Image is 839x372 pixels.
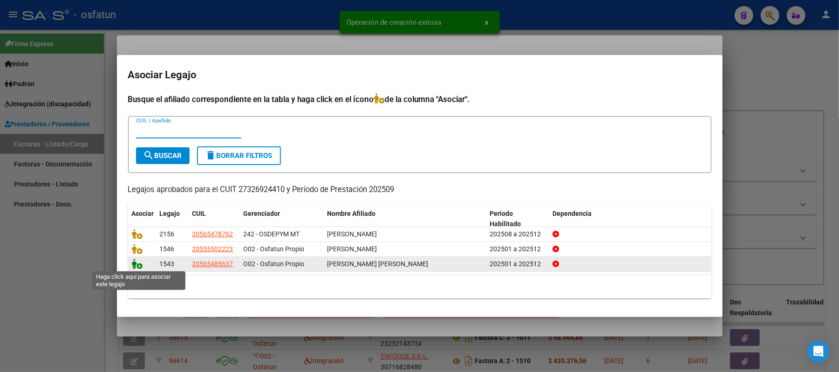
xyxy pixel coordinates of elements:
[128,204,156,234] datatable-header-cell: Asociar
[132,210,154,217] span: Asociar
[244,245,305,253] span: O02 - Osfatun Propio
[128,93,711,105] h4: Busque el afiliado correspondiente en la tabla y haga click en el ícono de la columna "Asociar".
[160,210,180,217] span: Legajo
[197,146,281,165] button: Borrar Filtros
[244,230,300,238] span: 242 - OSDEPYM MT
[327,245,377,253] span: BRISEÑO BENICIO
[807,340,830,363] div: Open Intercom Messenger
[160,245,175,253] span: 1546
[490,259,545,269] div: 202501 a 202512
[136,147,190,164] button: Buscar
[327,210,376,217] span: Nombre Afiliado
[156,204,189,234] datatable-header-cell: Legajo
[486,204,549,234] datatable-header-cell: Periodo Habilitado
[143,152,182,160] span: Buscar
[240,204,324,234] datatable-header-cell: Gerenciador
[205,152,273,160] span: Borrar Filtros
[244,260,305,268] span: O02 - Osfatun Propio
[205,150,217,161] mat-icon: delete
[160,230,175,238] span: 2156
[128,66,711,84] h2: Asociar Legajo
[327,230,377,238] span: HEICK BLAS BENJAMIN
[160,260,175,268] span: 1543
[143,150,155,161] mat-icon: search
[128,184,711,196] p: Legajos aprobados para el CUIT 27326924410 y Período de Prestación 202509
[192,230,233,238] span: 20565478762
[192,245,233,253] span: 20555502223
[192,260,233,268] span: 20565485637
[192,210,206,217] span: CUIL
[490,229,545,240] div: 202508 a 202512
[490,210,521,228] span: Periodo Habilitado
[244,210,280,217] span: Gerenciador
[490,244,545,255] div: 202501 a 202512
[327,260,429,268] span: BARRIONUEVO JOAN ISMAEL
[128,275,711,298] div: 3 registros
[553,210,592,217] span: Dependencia
[189,204,240,234] datatable-header-cell: CUIL
[324,204,486,234] datatable-header-cell: Nombre Afiliado
[549,204,711,234] datatable-header-cell: Dependencia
